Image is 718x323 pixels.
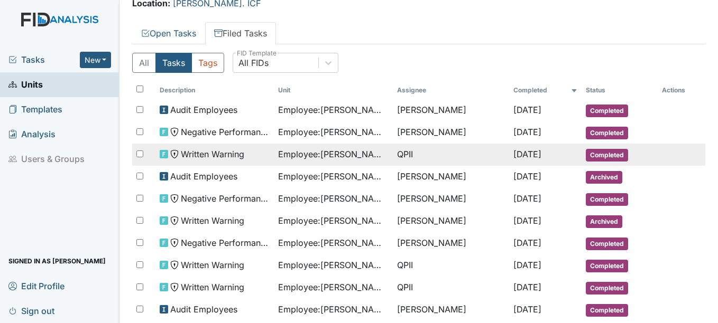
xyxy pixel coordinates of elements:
[582,81,658,99] th: Toggle SortBy
[586,260,628,272] span: Completed
[586,237,628,250] span: Completed
[586,282,628,294] span: Completed
[278,148,389,160] span: Employee : [PERSON_NAME]
[274,81,393,99] th: Toggle SortBy
[278,170,389,183] span: Employee : [PERSON_NAME]
[513,104,541,115] span: [DATE]
[393,144,509,166] td: QPII
[513,149,541,159] span: [DATE]
[181,192,270,205] span: Negative Performance Review
[155,53,192,73] button: Tasks
[136,85,143,92] input: Toggle All Rows Selected
[513,260,541,270] span: [DATE]
[8,253,106,269] span: Signed in as [PERSON_NAME]
[8,278,65,294] span: Edit Profile
[181,281,244,293] span: Written Warning
[513,215,541,226] span: [DATE]
[8,77,43,93] span: Units
[513,193,541,204] span: [DATE]
[393,99,509,121] td: [PERSON_NAME]
[132,53,224,73] div: Type filter
[278,214,389,227] span: Employee : [PERSON_NAME]
[155,81,274,99] th: Toggle SortBy
[191,53,224,73] button: Tags
[278,236,389,249] span: Employee : [PERSON_NAME]
[513,237,541,248] span: [DATE]
[586,304,628,317] span: Completed
[181,214,244,227] span: Written Warning
[170,303,237,316] span: Audit Employees
[205,22,276,44] a: Filed Tasks
[278,259,389,271] span: Employee : [PERSON_NAME]
[132,53,156,73] button: All
[586,193,628,206] span: Completed
[513,304,541,315] span: [DATE]
[393,299,509,321] td: [PERSON_NAME]
[513,282,541,292] span: [DATE]
[393,232,509,254] td: [PERSON_NAME]
[586,104,628,117] span: Completed
[278,126,389,138] span: Employee : [PERSON_NAME]
[393,121,509,144] td: [PERSON_NAME]
[170,103,237,116] span: Audit Employees
[586,215,622,228] span: Archived
[8,53,80,66] a: Tasks
[586,127,628,139] span: Completed
[393,277,509,299] td: QPII
[132,22,205,44] a: Open Tasks
[393,254,509,277] td: QPII
[8,302,54,319] span: Sign out
[513,171,541,182] span: [DATE]
[238,56,269,69] div: All FIDs
[509,81,582,99] th: Toggle SortBy
[393,81,509,99] th: Assignee
[586,171,622,184] span: Archived
[181,148,244,160] span: Written Warning
[181,126,270,138] span: Negative Performance Review
[278,303,389,316] span: Employee : [PERSON_NAME]
[278,281,389,293] span: Employee : [PERSON_NAME]
[8,126,56,142] span: Analysis
[278,192,389,205] span: Employee : [PERSON_NAME]
[170,170,237,183] span: Audit Employees
[278,103,389,116] span: Employee : [PERSON_NAME]
[181,236,270,249] span: Negative Performance Review
[658,81,705,99] th: Actions
[181,259,244,271] span: Written Warning
[393,188,509,210] td: [PERSON_NAME]
[393,166,509,188] td: [PERSON_NAME]
[393,210,509,232] td: [PERSON_NAME]
[513,127,541,137] span: [DATE]
[586,149,628,161] span: Completed
[8,101,62,118] span: Templates
[80,52,112,68] button: New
